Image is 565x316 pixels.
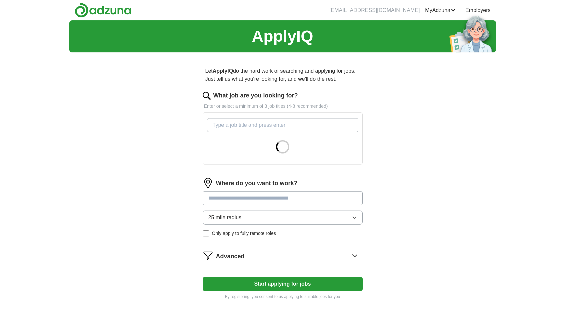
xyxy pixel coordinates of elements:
[213,68,233,74] strong: ApplyIQ
[252,24,313,48] h1: ApplyIQ
[425,6,456,14] a: MyAdzuna
[207,118,358,132] input: Type a job title and press enter
[216,179,298,188] label: Where do you want to work?
[203,211,363,225] button: 25 mile radius
[208,214,242,222] span: 25 mile radius
[203,64,363,86] p: Let do the hard work of searching and applying for jobs. Just tell us what you're looking for, an...
[203,230,209,237] input: Only apply to fully remote roles
[212,230,276,237] span: Only apply to fully remote roles
[329,6,420,14] li: [EMAIL_ADDRESS][DOMAIN_NAME]
[465,6,491,14] a: Employers
[203,277,363,291] button: Start applying for jobs
[203,103,363,110] p: Enter or select a minimum of 3 job titles (4-8 recommended)
[213,91,298,100] label: What job are you looking for?
[75,3,131,18] img: Adzuna logo
[216,252,245,261] span: Advanced
[203,294,363,300] p: By registering, you consent to us applying to suitable jobs for you
[203,250,213,261] img: filter
[203,178,213,189] img: location.png
[203,92,211,100] img: search.png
